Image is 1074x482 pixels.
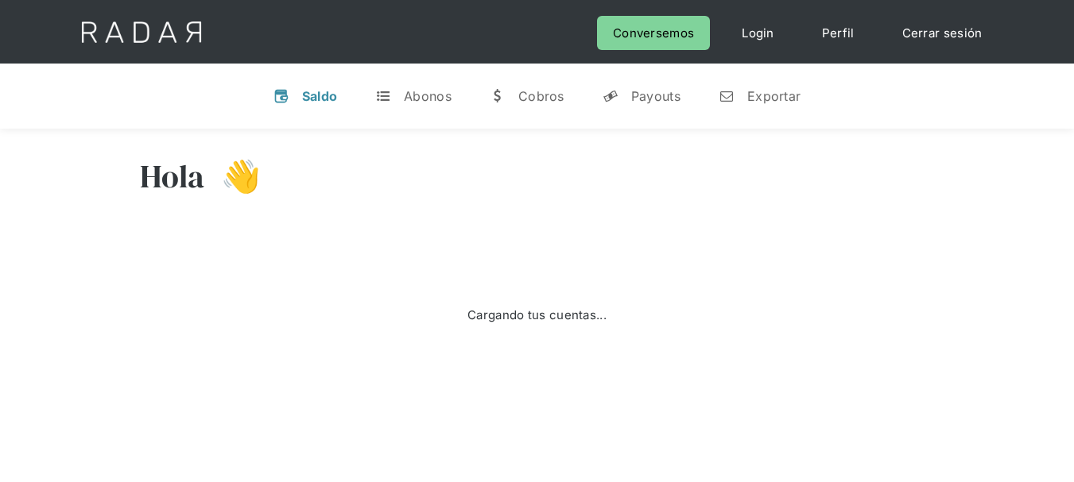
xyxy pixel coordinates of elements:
a: Cerrar sesión [886,16,998,50]
a: Conversemos [597,16,710,50]
a: Login [726,16,790,50]
div: Cargando tus cuentas... [467,304,607,326]
div: Payouts [631,88,680,104]
div: Exportar [747,88,801,104]
div: Cobros [518,88,564,104]
div: w [490,88,506,104]
div: v [273,88,289,104]
div: Saldo [302,88,338,104]
div: y [603,88,618,104]
div: Abonos [404,88,452,104]
div: n [719,88,735,104]
a: Perfil [806,16,870,50]
div: t [375,88,391,104]
h3: 👋 [205,156,261,196]
h3: Hola [140,156,205,196]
